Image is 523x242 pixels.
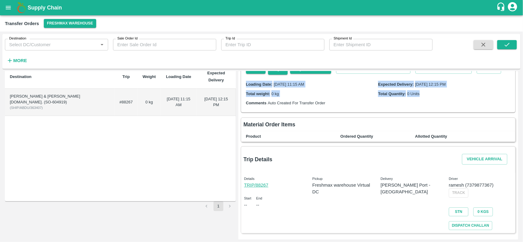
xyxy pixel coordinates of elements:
[268,101,325,105] span: Auto Created For Transfer Order
[244,183,268,188] a: TRIP/88267
[115,89,138,116] td: #88267
[246,91,270,96] label: Total weight:
[9,36,26,41] label: Destination
[13,58,27,63] strong: More
[214,201,223,211] button: page 1
[381,177,393,181] span: Delivery
[329,39,433,50] input: Enter Shipment ID
[113,39,216,50] input: Enter Sale Order Id
[381,182,444,195] div: [PERSON_NAME] Port - [GEOGRAPHIC_DATA]
[449,177,458,181] span: Driver
[225,36,235,41] label: Trip Id
[1,1,15,15] button: open drawer
[197,89,236,116] td: [DATE] 12:15 PM
[246,134,261,139] b: Product
[5,55,28,66] button: More
[7,41,96,49] input: Select DC/Customer
[15,2,28,14] img: logo
[378,82,414,87] label: Expected Delivery:
[28,5,62,11] b: Supply Chain
[415,134,447,139] b: Allotted Quantity
[244,177,255,181] span: Details
[246,101,267,105] label: Comments
[378,91,406,96] label: Total Quantity:
[334,36,352,41] label: Shipment Id
[407,91,419,96] span: 0 Units
[10,74,32,79] b: Destination
[246,82,273,87] label: Loading Date:
[161,89,196,116] td: [DATE] 11:15 AM
[28,3,496,12] a: Supply Chain
[271,91,279,96] span: 0 kg
[340,134,373,139] b: Ordered Quantity
[449,221,492,230] a: Dispatch Challan
[123,74,130,79] b: Trip
[415,82,446,87] span: [DATE] 12:15 PM
[10,106,43,110] span: ( SHIP/ABDU/363407 )
[313,177,323,181] span: Pickup
[117,36,138,41] label: Sale Order Id
[256,202,262,208] p: --
[142,74,156,79] b: Weight
[507,1,518,14] div: account of current user
[138,89,161,116] td: 0 kg
[244,155,272,164] h6: Trip Details
[496,2,507,13] div: customer-support
[44,19,96,28] button: Select DC
[98,41,106,49] button: Open
[244,202,252,208] p: --
[221,39,324,50] input: Enter Trip ID
[244,196,252,200] span: Start
[5,20,39,28] div: Transfer Orders
[207,71,225,82] b: Expected Delivery
[449,207,468,216] a: STN
[313,182,376,195] p: Freshmax warehouse Virtual DC
[462,154,507,165] button: Vehicle Arrival
[473,207,493,216] button: 0 Kgs
[449,182,512,188] p: ramesh (7379877367)
[274,82,304,87] span: [DATE] 11:15 AM
[244,120,295,129] h6: Material Order Items
[201,201,236,211] nav: pagination navigation
[256,196,262,200] span: End
[166,74,191,79] b: Loading Date
[10,94,110,105] div: [PERSON_NAME] & [PERSON_NAME][DOMAIN_NAME]. (SO-604919)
